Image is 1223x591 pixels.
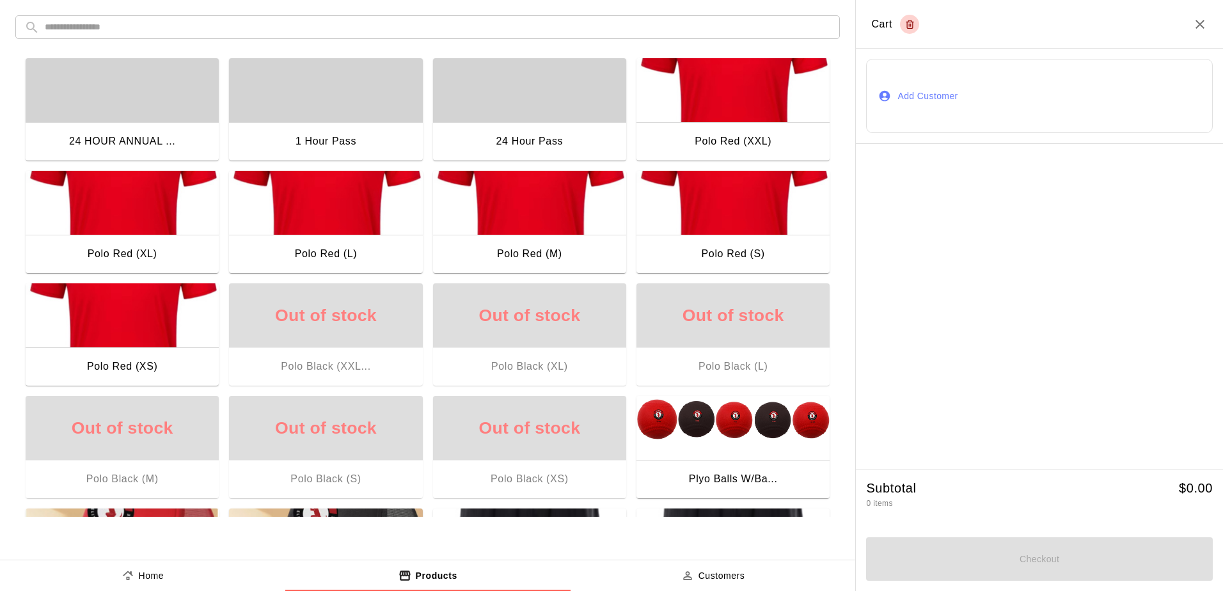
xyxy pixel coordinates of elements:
img: Polo Red (XL) [26,171,219,235]
img: Polo Red (XXL) [636,58,830,122]
button: Polo Red (S)Polo Red (S) [636,171,830,276]
h5: $ 0.00 [1179,480,1213,497]
img: Shorts BLK (XXL) [433,508,626,572]
img: Polo Red (L) [229,171,422,235]
button: 24 Hour Pass [433,58,626,163]
span: 0 items [866,499,892,508]
h5: Subtotal [866,480,916,497]
button: Polo Red (XS)Polo Red (XS) [26,283,219,388]
img: Polo Red (XS) [26,283,219,347]
img: Logo Hat Black [229,508,422,572]
div: Polo Red (L) [295,246,358,262]
img: Shorts BLK (XL) [636,508,830,572]
div: Polo Red (M) [497,246,562,262]
button: Polo Red (XXL)Polo Red (XXL) [636,58,830,163]
button: Polo Red (M)Polo Red (M) [433,171,626,276]
button: Polo Red (XL)Polo Red (XL) [26,171,219,276]
div: 1 Hour Pass [296,133,356,150]
button: Polo Red (L)Polo Red (L) [229,171,422,276]
div: Polo Red (XXL) [695,133,771,150]
button: 24 HOUR ANNUAL ... [26,58,219,163]
img: Logo Hat Red [26,508,219,572]
p: Home [139,569,164,583]
button: Add Customer [866,59,1213,132]
button: Close [1192,17,1208,32]
div: Cart [871,15,919,34]
p: Customers [698,569,745,583]
div: Polo Red (S) [702,246,765,262]
button: Plyo Balls W/BagPlyo Balls W/Ba... [636,396,830,501]
button: Empty cart [900,15,919,34]
div: Plyo Balls W/Ba... [689,471,778,487]
div: Polo Red (XS) [87,358,158,375]
div: 24 HOUR ANNUAL ... [69,133,176,150]
img: Polo Red (M) [433,171,626,235]
div: 24 Hour Pass [496,133,564,150]
img: Plyo Balls W/Bag [636,396,830,460]
img: Polo Red (S) [636,171,830,235]
button: 1 Hour Pass [229,58,422,163]
p: Products [416,569,457,583]
div: Polo Red (XL) [88,246,157,262]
